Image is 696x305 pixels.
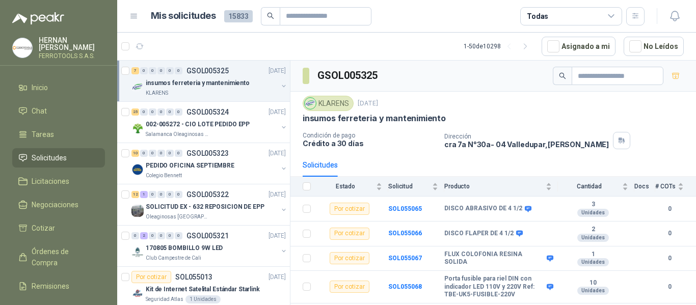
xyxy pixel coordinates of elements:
[624,37,684,56] button: No Leídos
[444,275,544,299] b: Porta fusible para riel DIN con indicador LED 110V y 220V Ref: TBE-UK5-FUSIBLE-220V
[146,120,250,129] p: 002-005272 - CIO LOTE PEDIDO EPP
[32,281,69,292] span: Remisiones
[464,38,533,54] div: 1 - 50 de 10298
[330,203,369,215] div: Por cotizar
[269,190,286,200] p: [DATE]
[32,246,95,268] span: Órdenes de Compra
[131,271,171,283] div: Por cotizar
[146,285,260,294] p: Kit de Internet Satelital Estándar Starlink
[388,230,422,237] a: SOL055066
[146,202,264,212] p: SOLICITUD EX - 632 REPOSICION DE EPP
[224,10,253,22] span: 15833
[388,177,444,197] th: Solicitud
[175,191,182,198] div: 0
[655,177,696,197] th: # COTs
[444,177,558,197] th: Producto
[527,11,548,22] div: Todas
[12,78,105,97] a: Inicio
[166,108,174,116] div: 0
[388,283,422,290] a: SOL055068
[131,205,144,217] img: Company Logo
[444,140,609,149] p: cra 7a N°30a- 04 Valledupar , [PERSON_NAME]
[444,251,544,266] b: FLUX COLOFONIA RESINA SOLIDA
[655,254,684,263] b: 0
[32,105,47,117] span: Chat
[655,229,684,238] b: 0
[559,72,566,79] span: search
[175,150,182,157] div: 0
[444,230,514,238] b: DISCO FLAPER DE 4 1/2
[267,12,274,19] span: search
[140,232,148,239] div: 2
[32,82,48,93] span: Inicio
[444,183,544,190] span: Producto
[269,149,286,158] p: [DATE]
[131,147,288,180] a: 10 0 0 0 0 0 GSOL005323[DATE] Company LogoPEDIDO OFICINA SEPTIEMBREColegio Bennett
[149,108,156,116] div: 0
[388,255,422,262] b: SOL055067
[358,99,378,108] p: [DATE]
[146,213,210,221] p: Oleaginosas [GEOGRAPHIC_DATA]
[157,108,165,116] div: 0
[146,161,234,171] p: PEDIDO OFICINA SEPTIEMBRE
[131,232,139,239] div: 0
[655,282,684,292] b: 0
[32,152,67,163] span: Solicitudes
[157,232,165,239] div: 0
[185,295,221,303] div: 1 Unidades
[157,67,165,74] div: 0
[303,132,436,139] p: Condición de pago
[140,191,148,198] div: 1
[577,209,609,217] div: Unidades
[317,177,388,197] th: Estado
[330,228,369,240] div: Por cotizar
[157,191,165,198] div: 0
[131,106,288,138] a: 25 0 0 0 0 0 GSOL005324[DATE] Company Logo002-005272 - CIO LOTE PEDIDO EPPSalamanca Oleaginosas SAS
[131,191,139,198] div: 12
[186,150,229,157] p: GSOL005323
[131,108,139,116] div: 25
[558,201,628,209] b: 3
[32,176,69,187] span: Licitaciones
[149,191,156,198] div: 0
[140,108,148,116] div: 0
[149,150,156,157] div: 0
[149,232,156,239] div: 0
[577,258,609,266] div: Unidades
[330,281,369,293] div: Por cotizar
[186,67,229,74] p: GSOL005325
[146,243,223,253] p: 170805 BOMBILLO 9W LED
[303,139,436,148] p: Crédito a 30 días
[32,129,54,140] span: Tareas
[131,81,144,93] img: Company Logo
[131,163,144,176] img: Company Logo
[558,226,628,234] b: 2
[303,159,338,171] div: Solicitudes
[269,66,286,76] p: [DATE]
[444,133,609,140] p: Dirección
[166,191,174,198] div: 0
[186,191,229,198] p: GSOL005322
[388,183,430,190] span: Solicitud
[634,177,655,197] th: Docs
[151,9,216,23] h1: Mis solicitudes
[175,232,182,239] div: 0
[146,130,210,138] p: Salamanca Oleaginosas SAS
[12,218,105,238] a: Cotizar
[12,242,105,272] a: Órdenes de Compra
[166,232,174,239] div: 0
[303,96,354,111] div: KLARENS
[577,234,609,242] div: Unidades
[12,172,105,191] a: Licitaciones
[388,205,422,212] a: SOL055065
[330,252,369,264] div: Por cotizar
[149,67,156,74] div: 0
[131,246,144,258] img: Company Logo
[140,150,148,157] div: 0
[12,125,105,144] a: Tareas
[577,287,609,295] div: Unidades
[186,108,229,116] p: GSOL005324
[12,148,105,168] a: Solicitudes
[175,67,182,74] div: 0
